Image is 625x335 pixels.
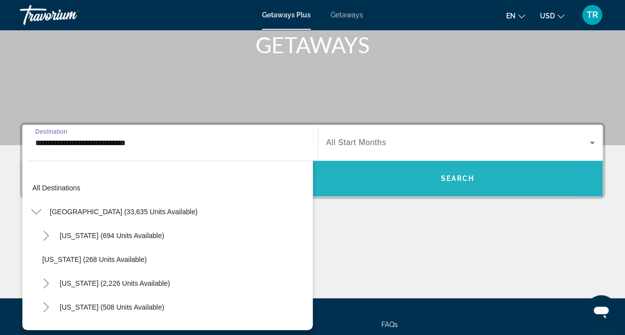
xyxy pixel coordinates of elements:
button: Search [313,161,603,196]
span: [US_STATE] (2,226 units available) [60,279,170,287]
button: Toggle California (2,226 units available) [37,275,55,292]
button: [US_STATE] (508 units available) [55,298,169,316]
button: [GEOGRAPHIC_DATA] (33,635 units available) [45,203,202,221]
iframe: Button to launch messaging window [585,295,617,327]
button: All destinations [27,179,313,197]
h1: SEE THE WORLD WITH TRAVORIUM GETAWAYS [126,6,499,58]
button: [US_STATE] (2,226 units available) [55,274,175,292]
button: Change language [506,8,525,23]
span: TR [587,10,598,20]
button: [US_STATE] (694 units available) [55,227,169,245]
a: FAQs [381,321,398,329]
button: Change currency [540,8,564,23]
button: Toggle Arizona (694 units available) [37,227,55,245]
a: Getaways Plus [262,11,311,19]
span: [US_STATE] (694 units available) [60,232,164,240]
span: [GEOGRAPHIC_DATA] (33,635 units available) [50,208,197,216]
span: Destination [35,128,67,135]
div: Search widget [22,125,603,196]
a: Getaways [331,11,363,19]
span: Search [441,174,474,182]
a: Travorium [20,2,119,28]
span: [US_STATE] (508 units available) [60,303,164,311]
button: [US_STATE] (268 units available) [37,251,313,268]
span: [US_STATE] (268 units available) [42,255,147,263]
button: Toggle Colorado (508 units available) [37,299,55,316]
span: All Start Months [326,138,386,147]
span: USD [540,12,555,20]
button: Toggle United States (33,635 units available) [27,203,45,221]
span: en [506,12,516,20]
span: All destinations [32,184,81,192]
button: User Menu [579,4,605,25]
